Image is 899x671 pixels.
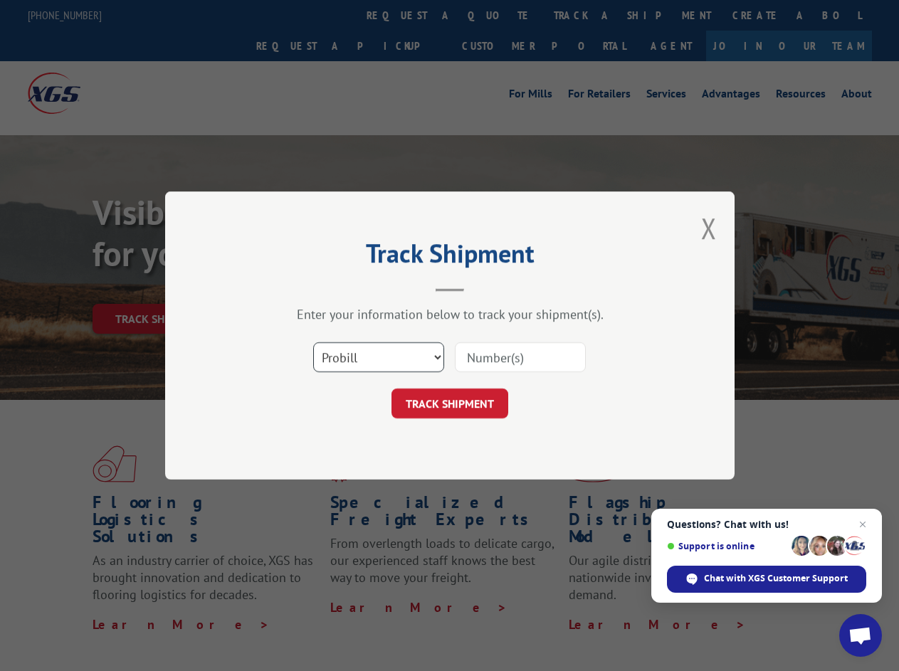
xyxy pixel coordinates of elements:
[236,243,663,270] h2: Track Shipment
[839,614,882,657] div: Open chat
[667,519,866,530] span: Questions? Chat with us!
[667,541,787,551] span: Support is online
[704,572,848,585] span: Chat with XGS Customer Support
[854,516,871,533] span: Close chat
[667,566,866,593] div: Chat with XGS Customer Support
[701,209,717,247] button: Close modal
[455,342,586,372] input: Number(s)
[391,389,508,418] button: TRACK SHIPMENT
[236,306,663,322] div: Enter your information below to track your shipment(s).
